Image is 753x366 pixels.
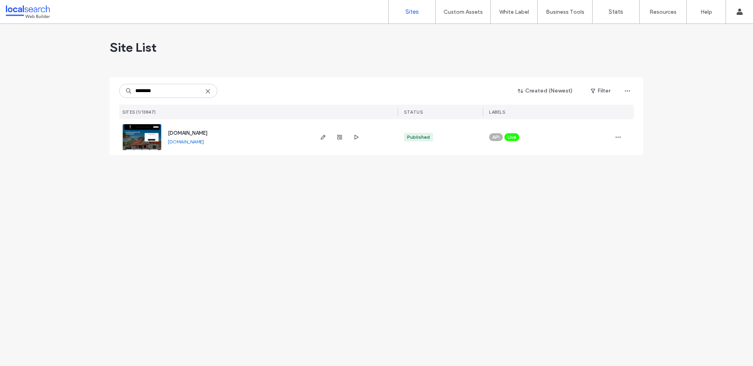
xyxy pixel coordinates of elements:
[406,8,419,15] label: Sites
[489,109,505,115] span: LABELS
[404,109,423,115] span: STATUS
[583,85,618,97] button: Filter
[700,9,712,15] label: Help
[492,134,500,141] span: API
[609,8,623,15] label: Stats
[110,40,156,55] span: Site List
[168,139,204,145] a: [DOMAIN_NAME]
[649,9,677,15] label: Resources
[499,9,529,15] label: White Label
[507,134,516,141] span: Live
[168,130,207,136] a: [DOMAIN_NAME]
[407,134,430,141] div: Published
[444,9,483,15] label: Custom Assets
[546,9,584,15] label: Business Tools
[122,109,156,115] span: SITES (1/13847)
[511,85,580,97] button: Created (Newest)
